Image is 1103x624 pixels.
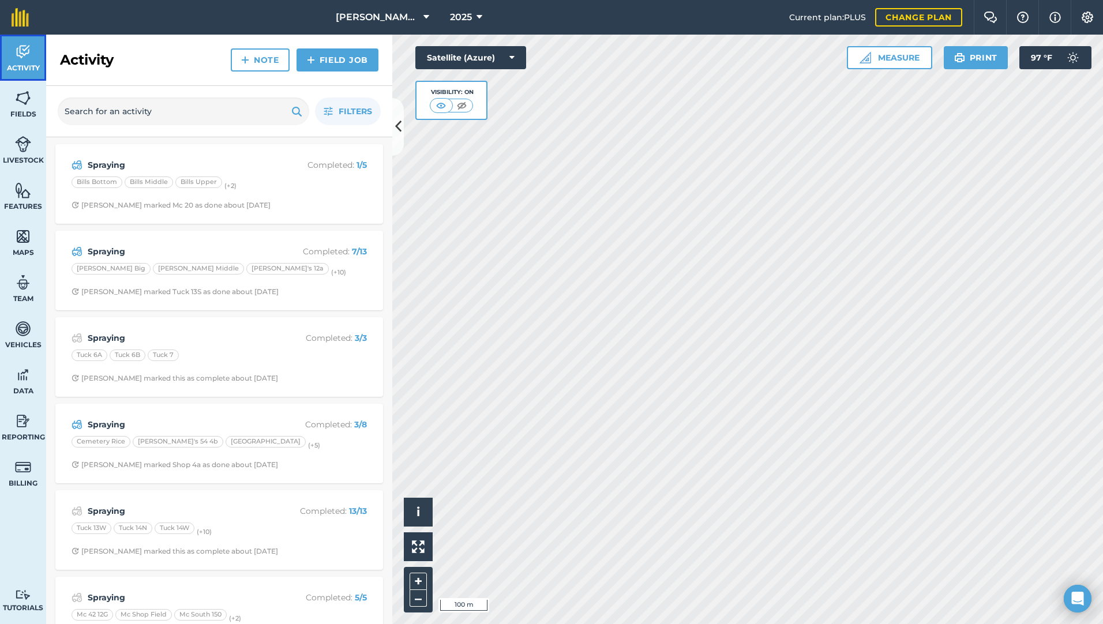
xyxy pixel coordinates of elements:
[404,498,433,527] button: i
[72,460,278,469] div: [PERSON_NAME] marked Shop 4a as done about [DATE]
[434,100,448,111] img: svg+xml;base64,PHN2ZyB4bWxucz0iaHR0cDovL3d3dy53My5vcmcvMjAwMC9zdmciIHdpZHRoPSI1MCIgaGVpZ2h0PSI0MC...
[88,245,271,258] strong: Spraying
[15,589,31,600] img: svg+xml;base64,PD94bWwgdmVyc2lvbj0iMS4wIiBlbmNvZGluZz0idXRmLTgiPz4KPCEtLSBHZW5lcmF0b3I6IEFkb2JlIE...
[174,609,227,621] div: Mc South 150
[875,8,962,27] a: Change plan
[860,52,871,63] img: Ruler icon
[430,88,474,97] div: Visibility: On
[72,436,130,448] div: Cemetery Rice
[72,547,278,556] div: [PERSON_NAME] marked this as complete about [DATE]
[450,10,472,24] span: 2025
[355,592,367,603] strong: 5 / 5
[307,53,315,67] img: svg+xml;base64,PHN2ZyB4bWxucz0iaHR0cDovL3d3dy53My5vcmcvMjAwMC9zdmciIHdpZHRoPSIxNCIgaGVpZ2h0PSIyNC...
[114,522,152,534] div: Tuck 14N
[15,43,31,61] img: svg+xml;base64,PD94bWwgdmVyc2lvbj0iMS4wIiBlbmNvZGluZz0idXRmLTgiPz4KPCEtLSBHZW5lcmF0b3I6IEFkb2JlIE...
[62,411,376,476] a: SprayingCompleted: 3/8Cemetery Rice[PERSON_NAME]'s 54 4b[GEOGRAPHIC_DATA](+5)Clock with arrow poi...
[224,182,237,190] small: (+ 2 )
[944,46,1008,69] button: Print
[148,349,179,361] div: Tuck 7
[155,522,194,534] div: Tuck 14W
[275,591,367,604] p: Completed :
[1081,12,1094,23] img: A cog icon
[72,245,82,258] img: svg+xml;base64,PD94bWwgdmVyc2lvbj0iMS4wIiBlbmNvZGluZz0idXRmLTgiPz4KPCEtLSBHZW5lcmF0b3I6IEFkb2JlIE...
[349,506,367,516] strong: 13 / 13
[62,151,376,217] a: SprayingCompleted: 1/5Bills BottomBills MiddleBills Upper(+2)Clock with arrow pointing clockwise[...
[15,89,31,107] img: svg+xml;base64,PHN2ZyB4bWxucz0iaHR0cDovL3d3dy53My5vcmcvMjAwMC9zdmciIHdpZHRoPSI1NiIgaGVpZ2h0PSI2MC...
[88,591,271,604] strong: Spraying
[72,504,82,518] img: svg+xml;base64,PD94bWwgdmVyc2lvbj0iMS4wIiBlbmNvZGluZz0idXRmLTgiPz4KPCEtLSBHZW5lcmF0b3I6IEFkb2JlIE...
[455,100,469,111] img: svg+xml;base64,PHN2ZyB4bWxucz0iaHR0cDovL3d3dy53My5vcmcvMjAwMC9zdmciIHdpZHRoPSI1MCIgaGVpZ2h0PSI0MC...
[72,522,111,534] div: Tuck 13W
[15,228,31,245] img: svg+xml;base64,PHN2ZyB4bWxucz0iaHR0cDovL3d3dy53My5vcmcvMjAwMC9zdmciIHdpZHRoPSI1NiIgaGVpZ2h0PSI2MC...
[226,436,306,448] div: [GEOGRAPHIC_DATA]
[62,238,376,303] a: SprayingCompleted: 7/13[PERSON_NAME] Big[PERSON_NAME] Middle[PERSON_NAME]'s 12a(+10)Clock with ar...
[275,245,367,258] p: Completed :
[15,366,31,384] img: svg+xml;base64,PD94bWwgdmVyc2lvbj0iMS4wIiBlbmNvZGluZz0idXRmLTgiPz4KPCEtLSBHZW5lcmF0b3I6IEFkb2JlIE...
[72,609,113,621] div: Mc 42 12G
[115,609,172,621] div: Mc Shop Field
[241,53,249,67] img: svg+xml;base64,PHN2ZyB4bWxucz0iaHR0cDovL3d3dy53My5vcmcvMjAwMC9zdmciIHdpZHRoPSIxNCIgaGVpZ2h0PSIyNC...
[275,332,367,344] p: Completed :
[229,614,241,622] small: (+ 2 )
[410,573,427,590] button: +
[308,441,320,449] small: (+ 5 )
[72,331,82,345] img: svg+xml;base64,PD94bWwgdmVyc2lvbj0iMS4wIiBlbmNvZGluZz0idXRmLTgiPz4KPCEtLSBHZW5lcmF0b3I6IEFkb2JlIE...
[197,528,212,536] small: (+ 10 )
[72,176,122,188] div: Bills Bottom
[15,274,31,291] img: svg+xml;base64,PD94bWwgdmVyc2lvbj0iMS4wIiBlbmNvZGluZz0idXRmLTgiPz4KPCEtLSBHZW5lcmF0b3I6IEFkb2JlIE...
[15,320,31,337] img: svg+xml;base64,PD94bWwgdmVyc2lvbj0iMS4wIiBlbmNvZGluZz0idXRmLTgiPz4KPCEtLSBHZW5lcmF0b3I6IEFkb2JlIE...
[72,374,278,383] div: [PERSON_NAME] marked this as complete about [DATE]
[1064,585,1091,612] div: Open Intercom Messenger
[88,418,271,431] strong: Spraying
[12,8,29,27] img: fieldmargin Logo
[291,104,302,118] img: svg+xml;base64,PHN2ZyB4bWxucz0iaHR0cDovL3d3dy53My5vcmcvMjAwMC9zdmciIHdpZHRoPSIxOSIgaGVpZ2h0PSIyNC...
[355,333,367,343] strong: 3 / 3
[331,268,346,276] small: (+ 10 )
[357,160,367,170] strong: 1 / 5
[72,201,79,209] img: Clock with arrow pointing clockwise
[153,263,244,275] div: [PERSON_NAME] Middle
[1061,46,1085,69] img: svg+xml;base64,PD94bWwgdmVyc2lvbj0iMS4wIiBlbmNvZGluZz0idXRmLTgiPz4KPCEtLSBHZW5lcmF0b3I6IEFkb2JlIE...
[72,418,82,431] img: svg+xml;base64,PD94bWwgdmVyc2lvbj0iMS4wIiBlbmNvZGluZz0idXRmLTgiPz4KPCEtLSBHZW5lcmF0b3I6IEFkb2JlIE...
[297,48,378,72] a: Field Job
[954,51,965,65] img: svg+xml;base64,PHN2ZyB4bWxucz0iaHR0cDovL3d3dy53My5vcmcvMjAwMC9zdmciIHdpZHRoPSIxOSIgaGVpZ2h0PSIyNC...
[246,263,329,275] div: [PERSON_NAME]'s 12a
[88,159,271,171] strong: Spraying
[984,12,997,23] img: Two speech bubbles overlapping with the left bubble in the forefront
[410,590,427,607] button: –
[88,505,271,517] strong: Spraying
[415,46,526,69] button: Satellite (Azure)
[125,176,173,188] div: Bills Middle
[275,418,367,431] p: Completed :
[1031,46,1052,69] span: 97 ° F
[275,505,367,517] p: Completed :
[133,436,223,448] div: [PERSON_NAME]'s 54 4b
[1049,10,1061,24] img: svg+xml;base64,PHN2ZyB4bWxucz0iaHR0cDovL3d3dy53My5vcmcvMjAwMC9zdmciIHdpZHRoPSIxNyIgaGVpZ2h0PSIxNy...
[62,324,376,390] a: SprayingCompleted: 3/3Tuck 6ATuck 6BTuck 7Clock with arrow pointing clockwise[PERSON_NAME] marked...
[62,497,376,563] a: SprayingCompleted: 13/13Tuck 13WTuck 14NTuck 14W(+10)Clock with arrow pointing clockwise[PERSON_N...
[352,246,367,257] strong: 7 / 13
[110,349,145,361] div: Tuck 6B
[72,547,79,555] img: Clock with arrow pointing clockwise
[60,51,114,69] h2: Activity
[1016,12,1030,23] img: A question mark icon
[72,287,279,296] div: [PERSON_NAME] marked Tuck 13S as done about [DATE]
[15,182,31,199] img: svg+xml;base64,PHN2ZyB4bWxucz0iaHR0cDovL3d3dy53My5vcmcvMjAwMC9zdmciIHdpZHRoPSI1NiIgaGVpZ2h0PSI2MC...
[847,46,932,69] button: Measure
[72,263,151,275] div: [PERSON_NAME] Big
[275,159,367,171] p: Completed :
[72,349,107,361] div: Tuck 6A
[417,505,420,519] span: i
[339,105,372,118] span: Filters
[72,461,79,468] img: Clock with arrow pointing clockwise
[336,10,419,24] span: [PERSON_NAME] Farms
[88,332,271,344] strong: Spraying
[315,97,381,125] button: Filters
[1019,46,1091,69] button: 97 °F
[231,48,290,72] a: Note
[15,412,31,430] img: svg+xml;base64,PD94bWwgdmVyc2lvbj0iMS4wIiBlbmNvZGluZz0idXRmLTgiPz4KPCEtLSBHZW5lcmF0b3I6IEFkb2JlIE...
[72,158,82,172] img: svg+xml;base64,PD94bWwgdmVyc2lvbj0iMS4wIiBlbmNvZGluZz0idXRmLTgiPz4KPCEtLSBHZW5lcmF0b3I6IEFkb2JlIE...
[72,591,82,604] img: svg+xml;base64,PD94bWwgdmVyc2lvbj0iMS4wIiBlbmNvZGluZz0idXRmLTgiPz4KPCEtLSBHZW5lcmF0b3I6IEFkb2JlIE...
[72,288,79,295] img: Clock with arrow pointing clockwise
[789,11,866,24] span: Current plan : PLUS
